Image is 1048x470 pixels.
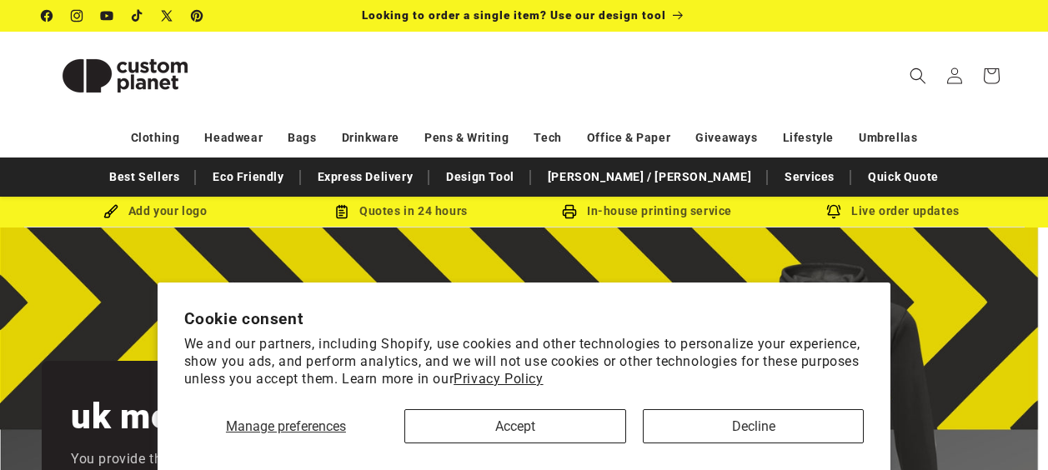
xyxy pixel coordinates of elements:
[783,123,834,152] a: Lifestyle
[965,390,1048,470] iframe: Chat Widget
[278,201,524,222] div: Quotes in 24 hours
[770,201,1016,222] div: Live order updates
[424,123,509,152] a: Pens & Writing
[71,394,373,439] h2: uk merch printing.
[131,123,180,152] a: Clothing
[204,162,292,192] a: Eco Friendly
[362,8,666,22] span: Looking to order a single item? Use our design tool
[695,123,757,152] a: Giveaways
[859,123,917,152] a: Umbrellas
[184,409,389,443] button: Manage preferences
[103,204,118,219] img: Brush Icon
[776,162,843,192] a: Services
[643,409,865,443] button: Decline
[404,409,626,443] button: Accept
[42,38,208,113] img: Custom Planet
[309,162,422,192] a: Express Delivery
[562,204,577,219] img: In-house printing
[101,162,188,192] a: Best Sellers
[860,162,947,192] a: Quick Quote
[534,123,561,152] a: Tech
[36,32,215,119] a: Custom Planet
[288,123,316,152] a: Bags
[184,336,865,387] p: We and our partners, including Shopify, use cookies and other technologies to personalize your ex...
[454,371,543,387] a: Privacy Policy
[184,309,865,328] h2: Cookie consent
[587,123,670,152] a: Office & Paper
[900,57,936,94] summary: Search
[826,204,841,219] img: Order updates
[33,201,278,222] div: Add your logo
[334,204,349,219] img: Order Updates Icon
[204,123,263,152] a: Headwear
[438,162,523,192] a: Design Tool
[539,162,760,192] a: [PERSON_NAME] / [PERSON_NAME]
[342,123,399,152] a: Drinkware
[226,418,346,434] span: Manage preferences
[524,201,770,222] div: In-house printing service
